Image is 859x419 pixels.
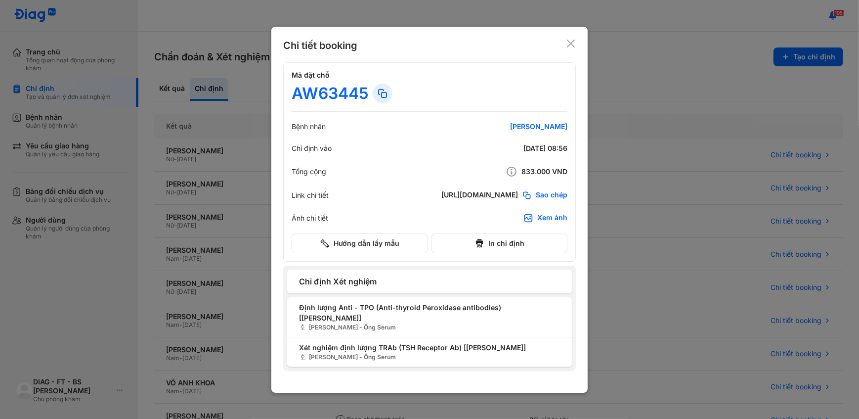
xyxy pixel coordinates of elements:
[292,122,326,131] div: Bệnh nhân
[292,233,428,253] button: Hướng dẫn lấy mẫu
[292,214,328,223] div: Ảnh chi tiết
[299,276,560,287] span: Chỉ định Xét nghiệm
[449,122,567,131] div: [PERSON_NAME]
[449,166,567,178] div: 833.000 VND
[292,84,369,103] div: AW63445
[292,191,329,200] div: Link chi tiết
[431,233,567,253] button: In chỉ định
[299,302,560,323] span: Định lượng Anti - TPO (Anti-thyroid Peroxidase antibodies) [[PERSON_NAME]]
[299,323,560,332] span: [PERSON_NAME] - Ống Serum
[292,144,332,153] div: Chỉ định vào
[292,71,567,80] h4: Mã đặt chỗ
[299,353,560,362] span: [PERSON_NAME] - Ống Serum
[537,213,567,223] div: Xem ảnh
[292,167,326,176] div: Tổng cộng
[283,39,357,52] div: Chi tiết booking
[449,144,567,153] div: [DATE] 08:56
[299,342,560,353] span: Xét nghiệm định lượng TRAb (TSH Receptor Ab) [[PERSON_NAME]]
[536,190,567,200] span: Sao chép
[441,190,518,200] div: [URL][DOMAIN_NAME]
